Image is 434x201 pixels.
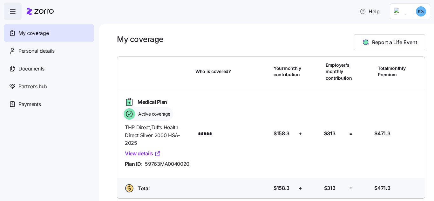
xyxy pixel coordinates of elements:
a: Partners hub [4,77,94,95]
a: Documents [4,60,94,77]
span: Documents [18,65,44,73]
h1: My coverage [117,34,163,44]
span: $471.3 [374,130,390,137]
span: + [299,130,302,137]
span: Partners hub [18,83,47,90]
span: + [299,184,302,192]
span: Employer's monthly contribution [326,62,352,81]
span: $313 [324,184,336,192]
span: 59763MA0040020 [145,160,189,168]
span: $158.3 [274,184,289,192]
span: Report a Life Event [372,38,417,46]
span: $471.3 [374,184,390,192]
button: Help [355,5,385,18]
a: View details [125,150,161,157]
img: Employer logo [394,8,407,15]
span: Who is covered? [195,68,231,75]
span: Total monthly Premium [378,65,406,78]
span: Total [138,184,149,192]
span: Personal details [18,47,55,55]
button: Report a Life Event [354,34,425,50]
span: $158.3 [274,130,289,137]
span: Help [360,8,380,15]
img: 07ec92bc5d3c748e9221346a37ba747e [416,6,426,17]
span: Active coverage [136,111,170,117]
span: $313 [324,130,336,137]
span: Payments [18,100,41,108]
a: My coverage [4,24,94,42]
span: Plan ID: [125,160,142,168]
span: = [349,184,353,192]
span: Medical Plan [138,98,167,106]
span: = [349,130,353,137]
a: Payments [4,95,94,113]
span: THP Direct , Tufts Health Direct Silver 2000 HSA-2025 [125,124,190,147]
span: My coverage [18,29,49,37]
span: Your monthly contribution [274,65,301,78]
a: Personal details [4,42,94,60]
